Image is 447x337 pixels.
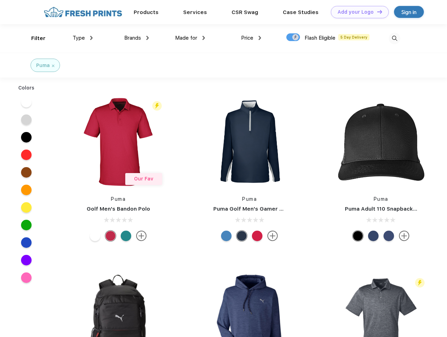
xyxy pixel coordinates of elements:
img: func=resize&h=266 [72,95,165,189]
div: Green Lagoon [121,231,131,241]
a: CSR Swag [232,9,258,15]
img: more.svg [267,231,278,241]
img: flash_active_toggle.svg [152,101,162,111]
a: Puma [111,196,126,202]
div: Ski Patrol [105,231,116,241]
div: Puma [36,62,50,69]
img: dropdown.png [90,36,93,40]
div: Bright Cobalt [221,231,232,241]
img: filter_cancel.svg [52,65,54,67]
img: desktop_search.svg [389,33,400,44]
img: more.svg [399,231,409,241]
img: dropdown.png [259,36,261,40]
div: Sign in [401,8,416,16]
img: func=resize&h=266 [334,95,428,189]
div: Ski Patrol [252,231,262,241]
div: Peacoat with Qut Shd [368,231,379,241]
span: Made for [175,35,197,41]
span: Our Fav [134,176,153,181]
a: Golf Men's Bandon Polo [87,206,150,212]
a: Sign in [394,6,424,18]
span: Brands [124,35,141,41]
div: Navy Blazer [236,231,247,241]
img: flash_active_toggle.svg [415,278,425,288]
a: Puma Golf Men's Gamer Golf Quarter-Zip [213,206,324,212]
img: func=resize&h=266 [203,95,296,189]
span: 5 Day Delivery [338,34,369,40]
div: Peacoat Qut Shd [383,231,394,241]
a: Puma [242,196,257,202]
div: Bright White [90,231,100,241]
a: Products [134,9,159,15]
div: Colors [13,84,40,92]
img: DT [377,10,382,14]
a: Services [183,9,207,15]
span: Type [73,35,85,41]
span: Flash Eligible [305,35,335,41]
img: fo%20logo%202.webp [42,6,124,18]
div: Filter [31,34,46,42]
img: dropdown.png [146,36,149,40]
div: Pma Blk Pma Blk [353,231,363,241]
div: Add your Logo [338,9,374,15]
a: Puma [374,196,388,202]
span: Price [241,35,253,41]
img: dropdown.png [202,36,205,40]
img: more.svg [136,231,147,241]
